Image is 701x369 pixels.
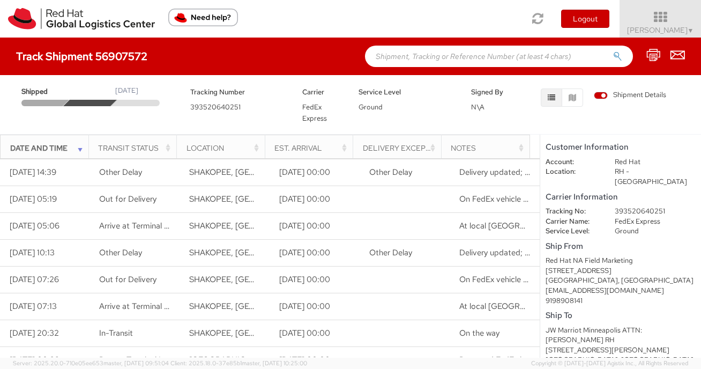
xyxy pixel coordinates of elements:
span: Client: 2025.18.0-37e85b1 [170,359,307,367]
span: SHAKOPEE, MN, US [189,167,404,178]
div: [GEOGRAPHIC_DATA], [GEOGRAPHIC_DATA] [546,355,696,365]
td: [DATE] 00:00 [270,240,360,267]
span: ▼ [688,26,694,35]
img: rh-logistics-00dfa346123c4ec078e1.svg [8,8,155,29]
div: [STREET_ADDRESS] [546,266,696,276]
span: Server: 2025.20.0-710e05ee653 [13,359,169,367]
span: Other Delay [99,167,142,178]
div: [STREET_ADDRESS][PERSON_NAME] [546,345,696,356]
span: On the way [459,328,499,338]
span: At local FedEx facility [459,301,596,312]
span: On FedEx vehicle for delivery [459,274,563,285]
div: JW Marriot Minneapolis ATTN: [PERSON_NAME] RH [546,326,696,345]
h5: Carrier [302,88,342,96]
button: Need help? [168,9,238,26]
span: 393520640251 [190,102,241,112]
div: Transit Status [98,143,173,153]
span: Out for Delivery [99,274,156,285]
label: Shipment Details [594,90,666,102]
span: Ground [359,102,383,112]
span: Shipment Details [594,90,666,100]
span: Other Delay [369,167,412,178]
div: Delivery Exception [363,143,438,153]
span: Arrive at Terminal Location [99,220,196,231]
span: Other Delay [99,247,142,258]
td: [DATE] 00:00 [270,159,360,186]
td: [DATE] 00:00 [270,293,360,320]
h5: Ship From [546,242,696,251]
span: SHAKOPEE, MN, US [189,247,404,258]
dt: Location: [538,167,607,177]
dt: Account: [538,157,607,167]
span: Arrive at Terminal Location [99,301,196,312]
span: [PERSON_NAME] [627,25,694,35]
td: [DATE] 00:00 [270,267,360,293]
span: SHAKOPEE, MN, US [189,328,404,338]
div: Location [187,143,262,153]
td: [DATE] 00:00 [270,186,360,213]
div: [DATE] [115,86,138,96]
span: CEDAR RAPIDS, IA, US [189,355,444,365]
div: [GEOGRAPHIC_DATA], [GEOGRAPHIC_DATA] [546,276,696,286]
span: Shipped [21,87,68,97]
td: [DATE] 00:00 [270,213,360,240]
div: Date and Time [10,143,85,153]
div: Notes [451,143,526,153]
div: Red Hat NA Field Marketing [546,256,696,266]
span: Copyright © [DATE]-[DATE] Agistix Inc., All Rights Reserved [531,359,688,368]
span: SHAKOPEE, MN, US [189,301,404,312]
span: Out for Delivery [99,194,156,204]
td: [DATE] 00:00 [270,320,360,347]
span: SHAKOPEE, MN, US [189,220,404,231]
span: master, [DATE] 10:25:00 [242,359,307,367]
span: In-Transit [99,328,133,338]
span: Other Delay [369,247,412,258]
h4: Track Shipment 56907572 [16,50,147,62]
dt: Carrier Name: [538,217,607,227]
div: 9198908141 [546,296,696,306]
dt: Service Level: [538,226,607,237]
dt: Tracking No: [538,206,607,217]
span: SHAKOPEE, MN, US [189,194,404,204]
h5: Ship To [546,311,696,320]
h5: Carrier Information [546,193,696,202]
div: [EMAIL_ADDRESS][DOMAIN_NAME] [546,286,696,296]
span: master, [DATE] 09:51:04 [103,359,169,367]
span: Departed FedEx location [459,355,549,365]
h5: Signed By [471,88,511,96]
div: Est. Arrival [274,143,349,153]
input: Shipment, Tracking or Reference Number (at least 4 chars) [365,46,633,67]
span: FedEx Express [302,102,327,123]
button: Logout [561,10,609,28]
span: Depart Terminal Location [99,355,191,365]
h5: Service Level [359,88,455,96]
h5: Tracking Number [190,88,287,96]
span: On FedEx vehicle for delivery [459,194,563,204]
span: SHAKOPEE, MN, US [189,274,404,285]
span: N\A [471,102,484,112]
h5: Customer Information [546,143,696,152]
span: At local FedEx facility [459,220,596,231]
